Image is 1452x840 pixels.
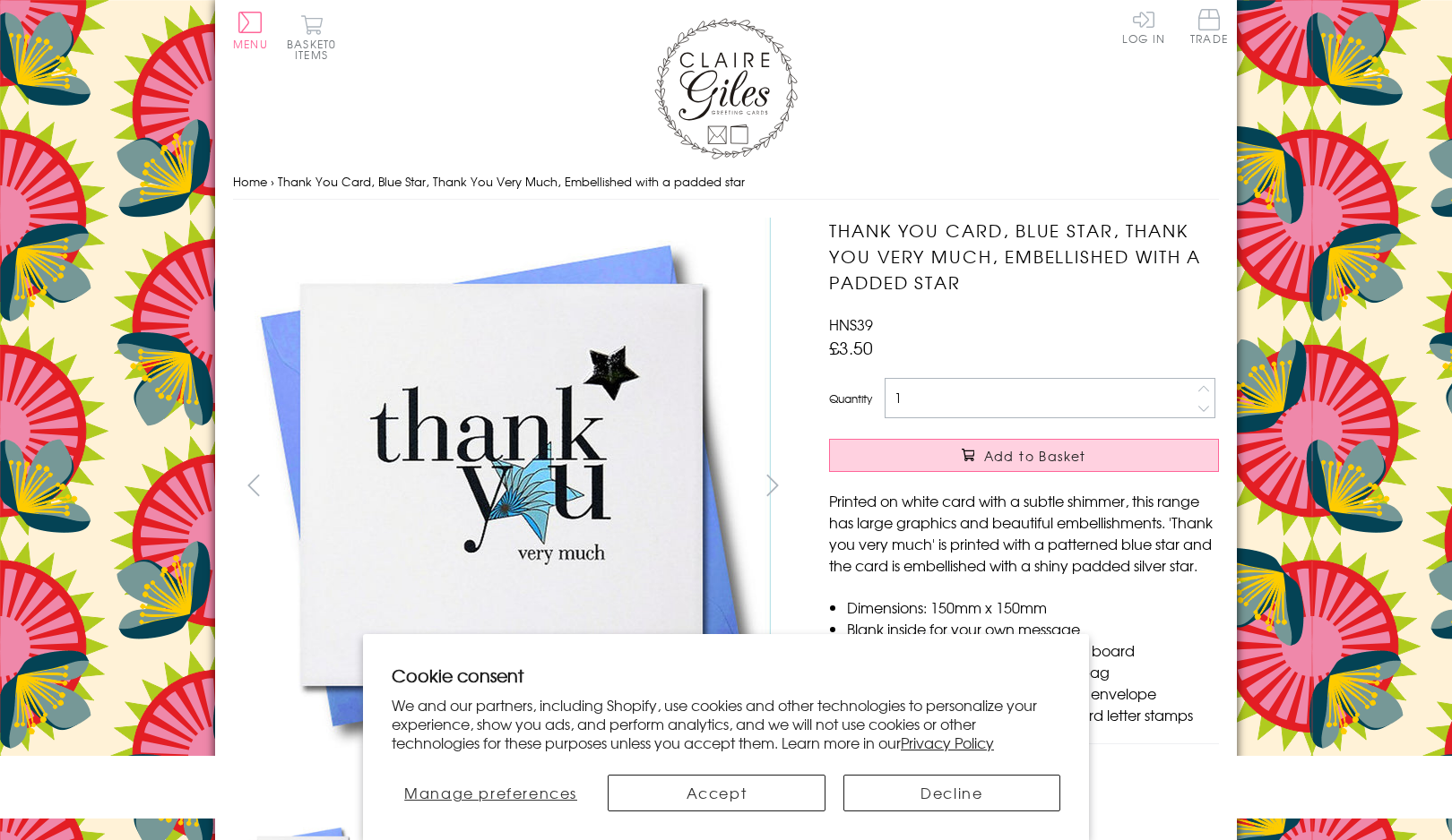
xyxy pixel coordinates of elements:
li: Dimensions: 150mm x 150mm [847,596,1219,618]
span: › [271,173,274,190]
p: We and our partners, including Shopify, use cookies and other technologies to personalize your ex... [392,696,1060,751]
span: 0 items [295,36,336,63]
button: prev [233,465,273,505]
img: Thank You Card, Blue Star, Thank You Very Much, Embellished with a padded star [793,218,1331,755]
button: next [753,465,793,505]
a: Privacy Policy [901,732,994,753]
button: Basket0 items [287,14,336,60]
span: Menu [233,36,268,52]
button: Add to Basket [829,439,1219,472]
button: Manage preferences [392,775,590,811]
h1: Thank You Card, Blue Star, Thank You Very Much, Embellished with a padded star [829,218,1219,295]
span: HNS39 [829,313,873,335]
span: £3.50 [829,335,873,360]
span: Add to Basket [984,447,1086,465]
p: Printed on white card with a subtle shimmer, this range has large graphics and beautiful embellis... [829,490,1219,576]
span: Trade [1190,9,1228,44]
span: Manage preferences [404,782,577,803]
span: Thank You Card, Blue Star, Thank You Very Much, Embellished with a padded star [278,173,745,190]
a: Log In [1122,9,1165,44]
img: Thank You Card, Blue Star, Thank You Very Much, Embellished with a padded star [233,218,771,754]
img: Claire Giles Greetings Cards [654,18,798,159]
nav: breadcrumbs [233,164,1219,201]
button: Accept [608,775,825,811]
h2: Cookie consent [392,663,1060,688]
button: Decline [843,775,1060,811]
label: Quantity [829,390,872,407]
a: Trade [1190,9,1228,47]
button: Menu [233,12,268,49]
li: Blank inside for your own message [847,618,1219,639]
a: Home [233,173,267,190]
